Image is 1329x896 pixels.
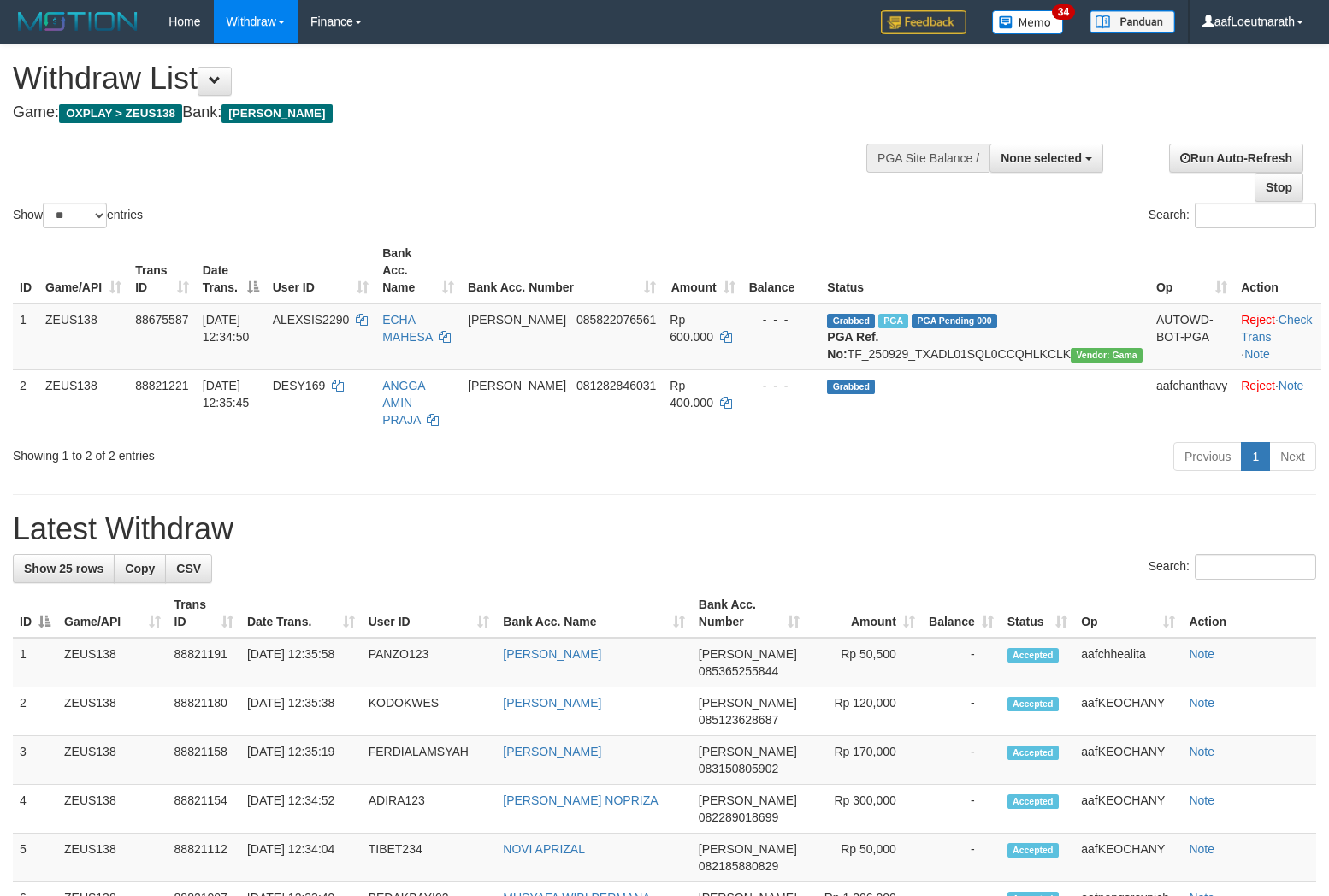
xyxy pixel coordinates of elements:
span: Marked by aafpengsreynich [878,314,908,328]
a: ANGGA AMIN PRAJA [382,379,425,427]
th: Date Trans.: activate to sort column ascending [240,589,362,638]
td: Rp 50,500 [806,638,922,687]
label: Search: [1149,203,1316,228]
span: Accepted [1007,648,1059,663]
td: ZEUS138 [38,304,128,370]
td: [DATE] 12:35:19 [240,736,362,785]
a: Stop [1255,173,1303,202]
th: Bank Acc. Number: activate to sort column ascending [461,238,663,304]
td: ZEUS138 [57,785,168,834]
span: [DATE] 12:34:50 [203,313,250,344]
td: - [922,638,1001,687]
td: TF_250929_TXADL01SQL0CCQHLKCLK [820,304,1149,370]
th: Action [1234,238,1321,304]
th: Trans ID: activate to sort column ascending [128,238,196,304]
td: ZEUS138 [38,369,128,435]
span: None selected [1001,151,1082,165]
h1: Latest Withdraw [13,512,1316,546]
span: Grabbed [827,314,875,328]
td: - [922,785,1001,834]
span: [PERSON_NAME] [468,313,566,327]
td: FERDIALAMSYAH [362,736,497,785]
a: Run Auto-Refresh [1169,144,1303,173]
span: Copy 085365255844 to clipboard [699,664,778,678]
th: Amount: activate to sort column ascending [663,238,741,304]
td: aafKEOCHANY [1074,687,1182,736]
th: Bank Acc. Name: activate to sort column ascending [375,238,461,304]
th: Amount: activate to sort column ascending [806,589,922,638]
th: User ID: activate to sort column ascending [266,238,375,304]
input: Search: [1195,554,1316,580]
td: ZEUS138 [57,834,168,882]
a: 1 [1241,442,1270,471]
a: CSV [165,554,212,583]
span: [PERSON_NAME] [221,104,332,123]
span: [PERSON_NAME] [699,696,797,710]
td: Rp 300,000 [806,785,922,834]
span: Copy [125,562,155,575]
th: ID: activate to sort column descending [13,589,57,638]
span: 88675587 [135,313,188,327]
span: Rp 400.000 [670,379,713,410]
span: Grabbed [827,380,875,394]
td: 88821112 [168,834,240,882]
th: Bank Acc. Number: activate to sort column ascending [692,589,806,638]
th: Status [820,238,1149,304]
th: Game/API: activate to sort column ascending [57,589,168,638]
th: Game/API: activate to sort column ascending [38,238,128,304]
a: Note [1189,745,1214,758]
td: 88821158 [168,736,240,785]
td: 1 [13,638,57,687]
td: aafKEOCHANY [1074,834,1182,882]
span: Copy 082185880829 to clipboard [699,859,778,873]
a: Show 25 rows [13,554,115,583]
h4: Game: Bank: [13,104,869,121]
span: PGA Pending [912,314,997,328]
a: Check Trans [1241,313,1312,344]
span: ALEXSIS2290 [273,313,350,327]
th: Op: activate to sort column ascending [1149,238,1234,304]
b: PGA Ref. No: [827,330,878,361]
span: Vendor URL: https://trx31.1velocity.biz [1071,348,1143,363]
td: 5 [13,834,57,882]
span: [PERSON_NAME] [699,842,797,856]
td: Rp 170,000 [806,736,922,785]
td: 1 [13,304,38,370]
td: TIBET234 [362,834,497,882]
th: Balance [742,238,821,304]
a: Note [1244,347,1270,361]
td: AUTOWD-BOT-PGA [1149,304,1234,370]
img: Button%20Memo.svg [992,10,1064,34]
a: Reject [1241,313,1275,327]
img: MOTION_logo.png [13,9,143,34]
td: aafchhealita [1074,638,1182,687]
a: Note [1189,793,1214,807]
span: CSV [176,562,201,575]
td: KODOKWES [362,687,497,736]
a: Note [1189,696,1214,710]
td: Rp 50,000 [806,834,922,882]
td: aafKEOCHANY [1074,736,1182,785]
img: Feedback.jpg [881,10,966,34]
span: 34 [1052,4,1075,20]
th: User ID: activate to sort column ascending [362,589,497,638]
select: Showentries [43,203,107,228]
td: - [922,736,1001,785]
button: None selected [989,144,1103,173]
span: [DATE] 12:35:45 [203,379,250,410]
td: ZEUS138 [57,687,168,736]
span: Copy 085822076561 to clipboard [576,313,656,327]
label: Search: [1149,554,1316,580]
div: - - - [749,311,814,328]
span: Accepted [1007,746,1059,760]
span: Accepted [1007,843,1059,858]
td: ZEUS138 [57,736,168,785]
span: [PERSON_NAME] [468,379,566,392]
th: Balance: activate to sort column ascending [922,589,1001,638]
td: [DATE] 12:34:52 [240,785,362,834]
a: [PERSON_NAME] NOPRIZA [503,793,658,807]
th: Date Trans.: activate to sort column descending [196,238,266,304]
img: panduan.png [1090,10,1175,33]
div: - - - [749,377,814,394]
td: · · [1234,304,1321,370]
